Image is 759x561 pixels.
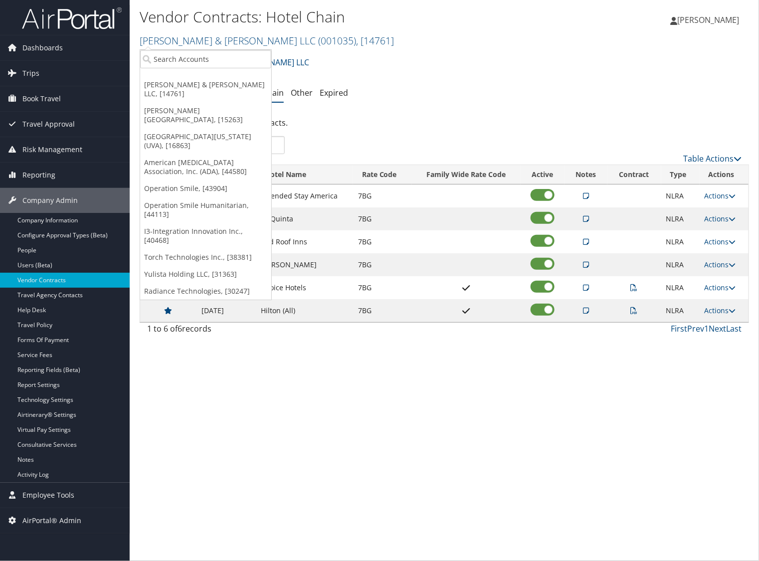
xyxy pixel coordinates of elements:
th: Family Wide Rate Code: activate to sort column ascending [412,165,521,185]
a: Last [726,323,742,334]
a: Prev [687,323,704,334]
img: airportal-logo.png [22,6,122,30]
th: Hotel Name: activate to sort column ascending [256,165,353,185]
div: There are contracts. [140,109,749,136]
span: ( 001035 ) [318,34,356,47]
td: NLRA [661,207,700,230]
td: Choice Hotels [256,276,353,299]
a: Radiance Technologies, [30247] [140,283,271,300]
i: 10% off BAR [583,261,589,268]
a: [PERSON_NAME] & [PERSON_NAME] LLC, [14761] [140,76,271,102]
td: Hilton (All) [256,299,353,322]
td: NLRA [661,299,700,322]
span: Company Admin [22,188,78,213]
a: Table Actions [683,153,742,164]
div: 1 to 6 of records [147,323,285,340]
span: Employee Tools [22,483,74,508]
td: Extended Stay America [256,185,353,207]
a: Actions [705,306,736,315]
a: Next [709,323,726,334]
td: Red Roof Inns [256,230,353,253]
a: Torch Technologies Inc., [38381] [140,249,271,266]
th: Rate Code: activate to sort column ascending [353,165,412,185]
h1: Vendor Contracts: Hotel Chain [140,6,546,27]
i: Rates tested in TP+ Sep 2025; 10% off BAR Chainwide TP+ Code is G7BG [583,307,589,314]
a: Expired [320,87,348,98]
a: Actions [705,260,736,269]
span: Book Travel [22,86,61,111]
a: 1 [704,323,709,334]
input: Search Accounts [140,50,271,68]
td: 7BG [353,185,412,207]
th: Notes: activate to sort column ascending [565,165,607,185]
span: Risk Management [22,137,82,162]
i: 15% off BAR [583,192,589,199]
th: Active: activate to sort column ascending [521,165,565,185]
a: Actions [705,191,736,200]
a: [PERSON_NAME] & [PERSON_NAME] LLC [140,34,394,47]
a: Actions [705,214,736,223]
a: Actions [705,237,736,246]
i: Preferred for job site workers-construction crews. [583,238,589,245]
a: Other [291,87,313,98]
span: [PERSON_NAME] [677,14,739,25]
td: 7BG [353,276,412,299]
span: 6 [178,323,182,334]
span: , [ 14761 ] [356,34,394,47]
a: [PERSON_NAME][GEOGRAPHIC_DATA], [15263] [140,102,271,128]
span: Travel Approval [22,112,75,137]
a: Yulista Holding LLC, [31363] [140,266,271,283]
td: 7BG [353,253,412,276]
a: I3-Integration Innovation Inc., [40468] [140,223,271,249]
td: 7BG [353,230,412,253]
i: Rates tested in TP+ Sep 2025; 5% off BAR for nightly and weekly rates 0% on monthly rates [583,284,589,291]
a: [GEOGRAPHIC_DATA][US_STATE] (UVA), [16863] [140,128,271,154]
td: NLRA [661,276,700,299]
td: La Quinta [256,207,353,230]
a: American [MEDICAL_DATA] Association, Inc. (ADA), [44580] [140,154,271,180]
a: First [671,323,687,334]
td: [PERSON_NAME] [256,253,353,276]
td: NLRA [661,230,700,253]
th: Contract: activate to sort column descending [607,165,661,185]
td: NLRA [661,253,700,276]
a: Operation Smile, [43904] [140,180,271,197]
a: [PERSON_NAME] [670,5,749,35]
a: Operation Smile Humanitarian, [44113] [140,197,271,223]
th: Type: activate to sort column ascending [661,165,700,185]
span: Reporting [22,163,55,187]
span: Trips [22,61,39,86]
span: AirPortal® Admin [22,508,81,533]
th: Actions [700,165,749,185]
td: 7BG [353,207,412,230]
a: Actions [705,283,736,292]
td: 7BG [353,299,412,322]
span: Dashboards [22,35,63,60]
td: NLRA [661,185,700,207]
i: 10% off BAR [583,215,589,222]
td: [DATE] [196,299,256,322]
